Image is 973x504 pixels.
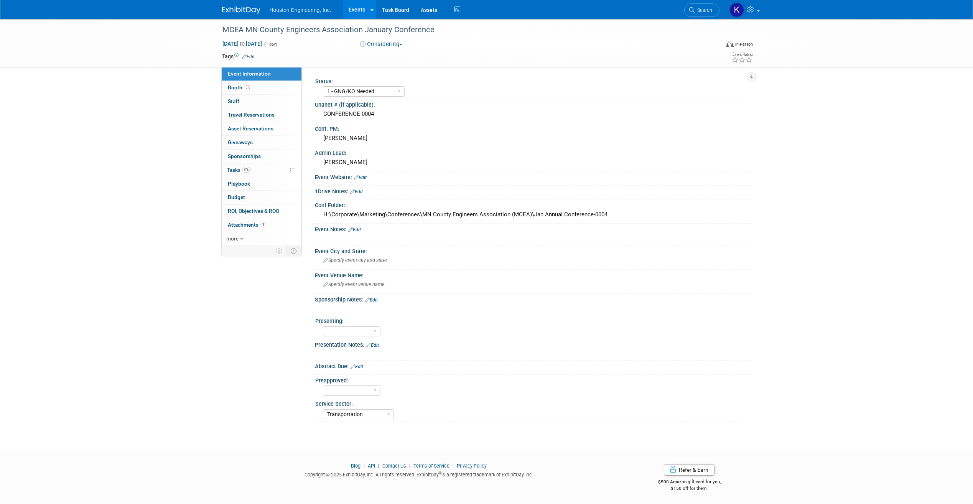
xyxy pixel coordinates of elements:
[222,95,301,108] a: Staff
[315,361,751,371] div: Abstract Due:
[228,222,266,228] span: Attachments
[222,53,255,60] td: Tags
[354,175,367,180] a: Edit
[382,463,406,469] a: Contact Us
[351,463,361,469] a: Blog
[315,99,751,109] div: Unanet # (if applicable):
[226,236,239,242] span: more
[315,375,748,384] div: Preapproved:
[664,464,715,476] a: Refer & Earn
[222,191,301,204] a: Budget
[348,227,361,232] a: Edit
[315,245,751,255] div: Event City and State:
[366,343,379,348] a: Edit
[220,23,708,37] div: MCEA MN County Engineers Association January Conference
[228,181,250,187] span: Playbook
[627,474,751,491] div: $500 Amazon gift card for you,
[228,139,253,145] span: Giveaways
[222,67,301,81] a: Event Information
[315,224,751,234] div: Event Notes:
[315,398,748,408] div: Service Sector:
[222,204,301,218] a: ROI, Objectives & ROO
[315,171,751,181] div: Event Website:
[228,208,279,214] span: ROI, Objectives & ROO
[321,209,746,221] div: H:\Corporate\Marketing\Conferences\MN County Engineers Association (MCEA)\Jan Annual Conference-0004
[315,315,748,325] div: Presenting:
[627,485,751,492] div: $150 off for them.
[228,71,271,77] span: Event Information
[263,42,277,47] span: (1 day)
[222,177,301,191] a: Playbook
[273,246,286,256] td: Personalize Event Tab Strip
[228,84,252,91] span: Booth
[270,7,331,13] span: Houston Engineering, Inc.
[239,41,246,47] span: to
[321,156,746,168] div: [PERSON_NAME]
[321,108,746,120] div: CONFERENCE-0004
[315,294,751,304] div: Sponsorship Notes:
[323,257,387,263] span: Specify event city and state
[260,222,266,227] span: 1
[365,297,378,303] a: Edit
[315,123,751,133] div: Conf. PM:
[376,463,381,469] span: |
[729,3,744,17] img: Kendra Jensen
[222,232,301,245] a: more
[228,194,245,200] span: Budget
[228,125,273,132] span: Asset Reservations
[357,40,405,48] button: Considering
[735,41,753,47] div: In-Person
[222,136,301,149] a: Giveaways
[242,167,251,173] span: 0%
[222,81,301,94] a: Booth
[222,108,301,122] a: Travel Reservations
[222,469,616,478] div: Copyright © 2025 ExhibitDay, Inc. All rights reserved. ExhibitDay is a registered trademark of Ex...
[407,463,412,469] span: |
[362,463,367,469] span: |
[732,53,752,56] div: Event Rating
[323,282,385,287] span: Specify event venue name
[228,153,261,159] span: Sponsorships
[674,40,753,51] div: Event Format
[413,463,449,469] a: Terms of Service
[315,339,751,349] div: Presentation Notes:
[368,463,375,469] a: API
[315,147,751,157] div: Admin Lead:
[228,98,239,104] span: Staff
[222,122,301,135] a: Asset Reservations
[695,7,712,13] span: Search
[684,3,719,17] a: Search
[315,270,751,279] div: Event Venue Name:
[227,167,251,173] span: Tasks
[351,364,363,369] a: Edit
[244,84,252,90] span: Booth not reserved yet
[315,76,748,85] div: Status:
[242,54,255,59] a: Edit
[222,7,260,14] img: ExhibitDay
[451,463,456,469] span: |
[222,40,262,47] span: [DATE] [DATE]
[222,218,301,232] a: Attachments1
[726,41,734,47] img: Format-Inperson.png
[222,150,301,163] a: Sponsorships
[439,471,441,475] sup: ®
[315,199,751,209] div: Conf Folder:
[350,189,363,194] a: Edit
[222,163,301,177] a: Tasks0%
[228,112,275,118] span: Travel Reservations
[457,463,487,469] a: Privacy Policy
[286,246,301,256] td: Toggle Event Tabs
[321,132,746,144] div: [PERSON_NAME]
[315,186,751,196] div: 1Drive Notes:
